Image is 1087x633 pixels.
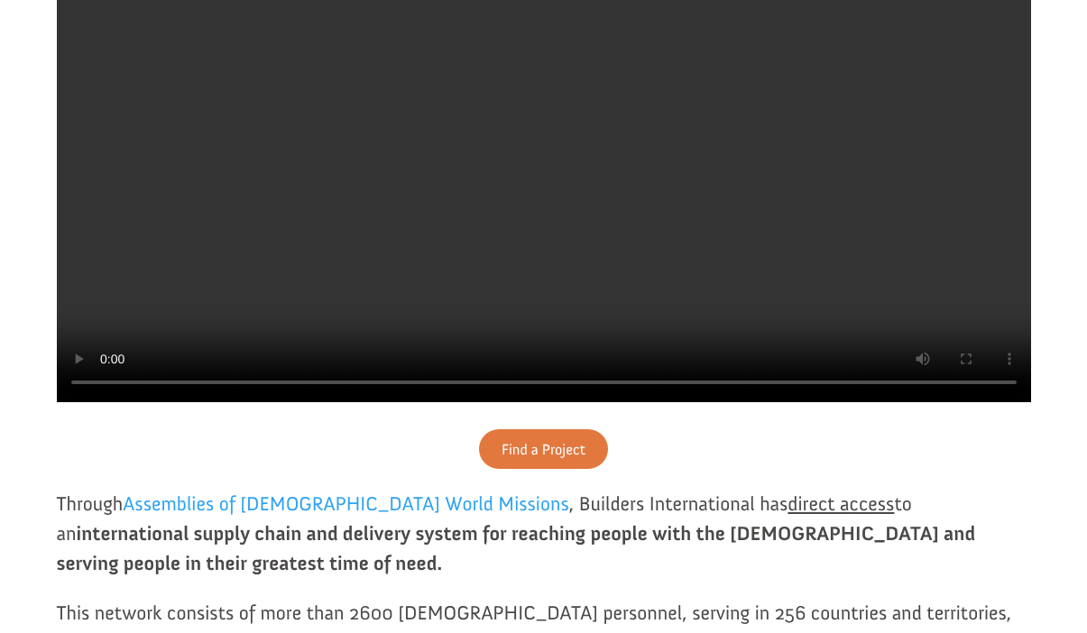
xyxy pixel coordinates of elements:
[479,429,608,470] a: Find a Project
[32,56,248,69] div: to
[32,72,45,85] img: US.png
[32,18,248,54] div: [PERSON_NAME] donated $100
[57,521,976,575] strong: international supply chain and delivery system for reaching people with the [DEMOGRAPHIC_DATA] an...
[42,55,149,69] strong: Project Shovel Ready
[49,72,248,85] span: [GEOGRAPHIC_DATA] , [GEOGRAPHIC_DATA]
[788,491,894,516] span: direct access
[32,38,47,52] img: emoji partyPopper
[123,491,568,525] a: Assemblies of [DEMOGRAPHIC_DATA] World Missions
[255,36,336,69] button: Donate
[57,489,1031,598] p: Through , Builders International has to an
